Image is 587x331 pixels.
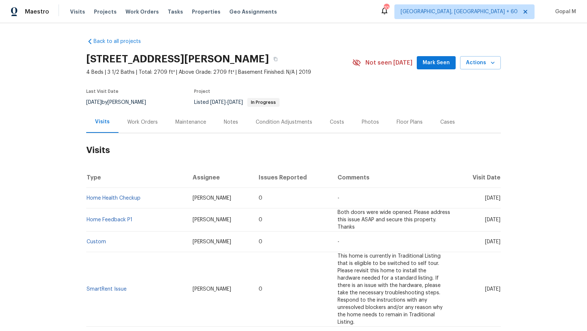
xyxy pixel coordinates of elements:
[125,8,159,15] span: Work Orders
[485,217,500,222] span: [DATE]
[253,167,332,188] th: Issues Reported
[87,239,106,244] a: Custom
[440,119,455,126] div: Cases
[259,196,262,201] span: 0
[193,217,231,222] span: [PERSON_NAME]
[210,100,226,105] span: [DATE]
[86,133,501,167] h2: Visits
[86,69,352,76] span: 4 Beds | 3 1/2 Baths | Total: 2709 ft² | Above Grade: 2709 ft² | Basement Finished: N/A | 2019
[87,196,141,201] a: Home Health Checkup
[187,167,253,188] th: Assignee
[86,89,119,94] span: Last Visit Date
[384,4,389,12] div: 705
[86,100,102,105] span: [DATE]
[248,100,279,105] span: In Progress
[417,56,456,70] button: Mark Seen
[87,287,127,292] a: SmartRent Issue
[485,196,500,201] span: [DATE]
[86,98,155,107] div: by [PERSON_NAME]
[86,167,187,188] th: Type
[127,119,158,126] div: Work Orders
[330,119,344,126] div: Costs
[224,119,238,126] div: Notes
[95,118,110,126] div: Visits
[168,9,183,14] span: Tasks
[193,196,231,201] span: [PERSON_NAME]
[194,100,280,105] span: Listed
[25,8,49,15] span: Maestro
[485,287,500,292] span: [DATE]
[256,119,312,126] div: Condition Adjustments
[86,55,269,63] h2: [STREET_ADDRESS][PERSON_NAME]
[485,239,500,244] span: [DATE]
[397,119,423,126] div: Floor Plans
[193,239,231,244] span: [PERSON_NAME]
[194,89,210,94] span: Project
[229,8,277,15] span: Geo Assignments
[332,167,456,188] th: Comments
[338,239,339,244] span: -
[269,52,282,66] button: Copy Address
[70,8,85,15] span: Visits
[456,167,501,188] th: Visit Date
[227,100,243,105] span: [DATE]
[192,8,220,15] span: Properties
[338,196,339,201] span: -
[423,58,450,68] span: Mark Seen
[259,239,262,244] span: 0
[210,100,243,105] span: -
[338,254,442,325] span: This home is currently in Traditional Listing that is eligible to be switched to self tour. Pleas...
[460,56,501,70] button: Actions
[401,8,518,15] span: [GEOGRAPHIC_DATA], [GEOGRAPHIC_DATA] + 60
[193,287,231,292] span: [PERSON_NAME]
[466,58,495,68] span: Actions
[362,119,379,126] div: Photos
[552,8,576,15] span: Gopal M
[87,217,132,222] a: Home Feedback P1
[94,8,117,15] span: Projects
[259,217,262,222] span: 0
[175,119,206,126] div: Maintenance
[365,59,412,66] span: Not seen [DATE]
[338,210,450,230] span: Both doors were wide opened. Please address this issue ASAP and secure this property. Thanks
[259,287,262,292] span: 0
[86,38,157,45] a: Back to all projects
